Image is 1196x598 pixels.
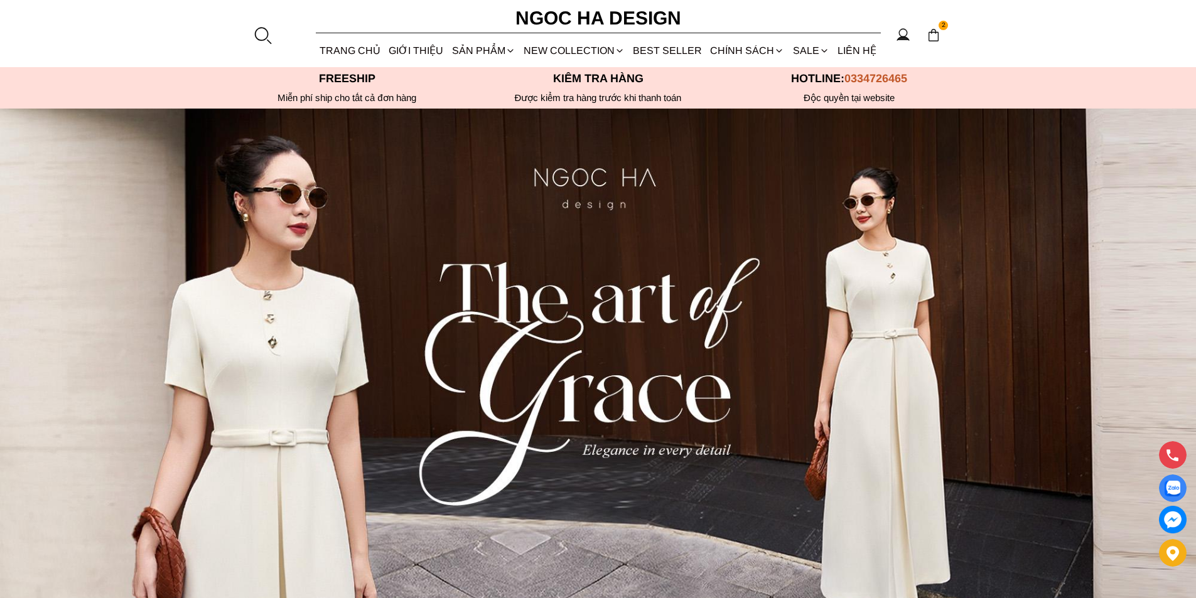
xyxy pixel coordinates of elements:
[1159,474,1187,502] a: Display image
[473,92,724,104] p: Được kiểm tra hàng trước khi thanh toán
[1159,506,1187,533] a: messenger
[316,34,385,67] a: TRANG CHỦ
[504,3,692,33] a: Ngoc Ha Design
[222,92,473,104] div: Miễn phí ship cho tất cả đơn hàng
[724,72,975,85] p: Hotline:
[385,34,448,67] a: GIỚI THIỆU
[222,72,473,85] p: Freeship
[629,34,706,67] a: BEST SELLER
[519,34,628,67] a: NEW COLLECTION
[927,28,940,42] img: img-CART-ICON-ksit0nf1
[844,72,907,85] span: 0334726465
[706,34,789,67] div: Chính sách
[724,92,975,104] h6: Độc quyền tại website
[1165,481,1180,496] img: Display image
[448,34,519,67] div: SẢN PHẨM
[833,34,880,67] a: LIÊN HỆ
[553,72,644,85] font: Kiểm tra hàng
[939,21,949,31] span: 2
[789,34,833,67] a: SALE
